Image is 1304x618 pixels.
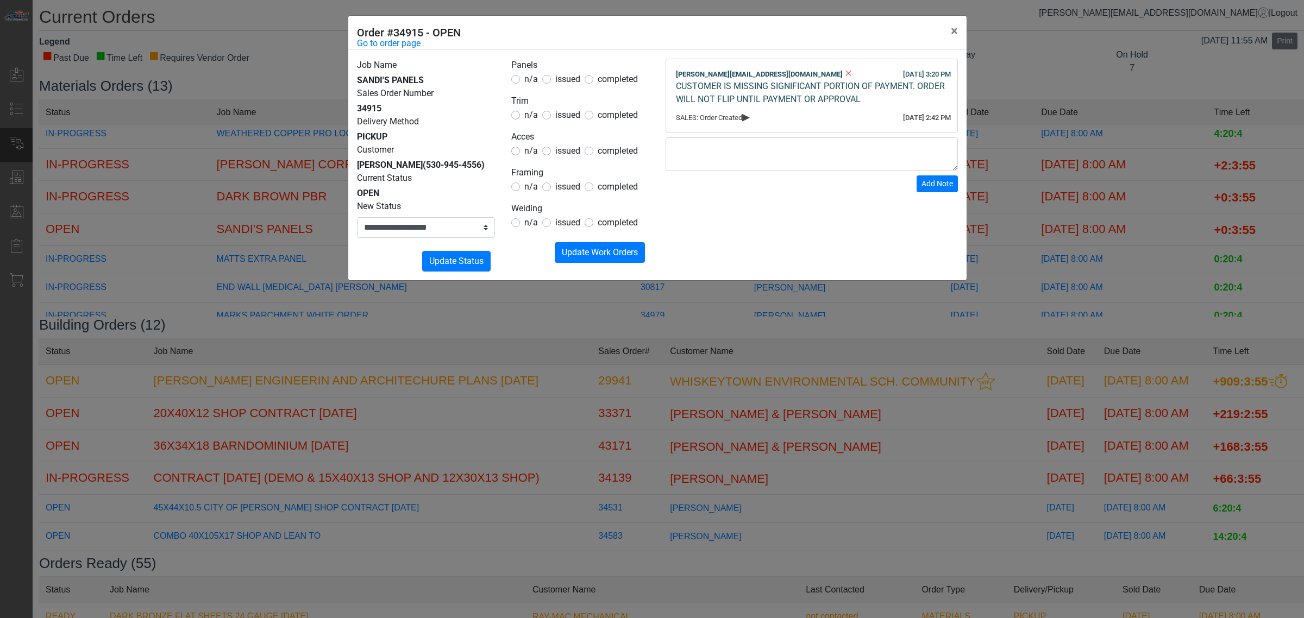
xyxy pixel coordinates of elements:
label: Current Status [357,172,412,185]
span: n/a [524,110,538,120]
div: SALES: Order Created [676,112,948,123]
label: Customer [357,143,394,156]
div: OPEN [357,187,495,200]
label: Delivery Method [357,115,419,128]
div: [PERSON_NAME] [357,159,495,172]
span: ▸ [742,113,750,120]
span: Update Work Orders [562,247,638,257]
span: n/a [524,146,538,156]
div: PICKUP [357,130,495,143]
h5: Order #34915 - OPEN [357,24,461,41]
button: Add Note [917,175,958,192]
legend: Trim [511,94,649,109]
span: issued [555,146,580,156]
legend: Framing [511,166,649,180]
span: n/a [524,217,538,228]
span: n/a [524,74,538,84]
div: [DATE] 3:20 PM [903,69,951,80]
button: Update Work Orders [555,242,645,263]
legend: Panels [511,59,649,73]
span: completed [598,110,638,120]
span: issued [555,217,580,228]
label: Job Name [357,59,397,72]
a: Go to order page [357,37,421,50]
span: issued [555,181,580,192]
span: completed [598,146,638,156]
legend: Acces [511,130,649,144]
span: completed [598,181,638,192]
span: Add Note [921,179,953,188]
div: 34915 [357,102,495,115]
span: completed [598,217,638,228]
label: New Status [357,200,401,213]
label: Sales Order Number [357,87,434,100]
span: [PERSON_NAME][EMAIL_ADDRESS][DOMAIN_NAME] [676,70,843,78]
div: [DATE] 2:42 PM [903,112,951,123]
span: SANDI'S PANELS [357,75,424,85]
span: issued [555,74,580,84]
span: (530-945-4556) [423,160,485,170]
span: Update Status [429,256,484,266]
div: CUSTOMER IS MISSING SIGNIFICANT PORTION OF PAYMENT. ORDER WILL NOT FLIP UNTIL PAYMENT OR APPROVAL [676,80,948,106]
span: completed [598,74,638,84]
button: Close [942,16,967,46]
span: issued [555,110,580,120]
legend: Welding [511,202,649,216]
span: n/a [524,181,538,192]
button: Update Status [422,251,491,272]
